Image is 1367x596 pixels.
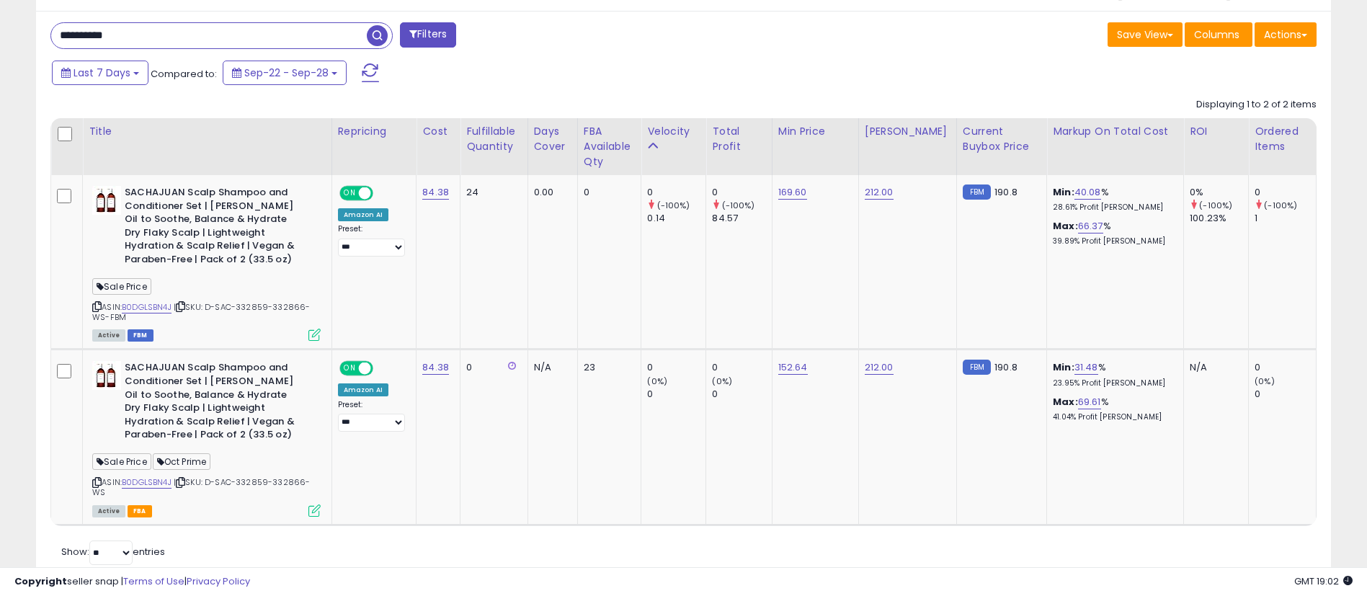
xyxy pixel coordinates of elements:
[1047,118,1184,175] th: The percentage added to the cost of goods (COGS) that forms the calculator for Min & Max prices.
[647,375,667,387] small: (0%)
[1053,203,1172,213] p: 28.61% Profit [PERSON_NAME]
[1255,212,1316,225] div: 1
[338,383,388,396] div: Amazon AI
[712,186,771,199] div: 0
[647,212,705,225] div: 0.14
[647,388,705,401] div: 0
[92,186,321,339] div: ASIN:
[712,124,765,154] div: Total Profit
[534,186,566,199] div: 0.00
[1255,186,1316,199] div: 0
[647,124,700,139] div: Velocity
[14,574,67,588] strong: Copyright
[647,361,705,374] div: 0
[1053,186,1172,213] div: %
[865,360,894,375] a: 212.00
[122,301,172,313] a: B0DGLSBN4J
[1264,200,1297,211] small: (-100%)
[370,187,393,200] span: OFF
[1185,22,1252,47] button: Columns
[92,329,125,342] span: All listings currently available for purchase on Amazon
[994,185,1018,199] span: 190.8
[1078,219,1103,233] a: 66.37
[153,453,211,470] span: Oct Prime
[865,124,950,139] div: [PERSON_NAME]
[92,453,151,470] span: Sale Price
[1053,219,1078,233] b: Max:
[1053,185,1074,199] b: Min:
[89,124,326,139] div: Title
[1053,360,1074,374] b: Min:
[422,360,449,375] a: 84.38
[1074,360,1098,375] a: 31.48
[778,360,808,375] a: 152.64
[74,66,130,80] span: Last 7 Days
[712,361,771,374] div: 0
[370,363,393,375] span: OFF
[125,361,300,445] b: SACHAJUAN Scalp Shampoo and Conditioner Set | [PERSON_NAME] Oil to Soothe, Balance & Hydrate Dry ...
[1108,22,1183,47] button: Save View
[534,361,566,374] div: N/A
[963,124,1041,154] div: Current Buybox Price
[187,574,250,588] a: Privacy Policy
[1053,361,1172,388] div: %
[778,185,807,200] a: 169.60
[92,301,311,323] span: | SKU: D-SAC-332859-332866-WS-FBM
[338,124,411,139] div: Repricing
[123,574,184,588] a: Terms of Use
[466,361,516,374] div: 0
[1053,412,1172,422] p: 41.04% Profit [PERSON_NAME]
[92,361,321,515] div: ASIN:
[223,61,347,85] button: Sep-22 - Sep-28
[1053,236,1172,246] p: 39.89% Profit [PERSON_NAME]
[1255,361,1316,374] div: 0
[584,361,631,374] div: 23
[647,186,705,199] div: 0
[963,360,991,375] small: FBM
[466,186,516,199] div: 24
[712,388,771,401] div: 0
[128,329,153,342] span: FBM
[422,185,449,200] a: 84.38
[61,545,165,559] span: Show: entries
[1190,361,1237,374] div: N/A
[341,363,359,375] span: ON
[1255,124,1310,154] div: Ordered Items
[1255,375,1275,387] small: (0%)
[1074,185,1101,200] a: 40.08
[14,575,250,589] div: seller snap | |
[338,400,406,432] div: Preset:
[52,61,148,85] button: Last 7 Days
[1190,124,1242,139] div: ROI
[122,476,172,489] a: B0DGLSBN4J
[994,360,1018,374] span: 190.8
[1199,200,1232,211] small: (-100%)
[1053,396,1172,422] div: %
[1196,98,1317,112] div: Displaying 1 to 2 of 2 items
[338,224,406,257] div: Preset:
[712,375,732,387] small: (0%)
[128,505,152,517] span: FBA
[534,124,571,154] div: Days Cover
[400,22,456,48] button: Filters
[92,361,121,390] img: 41sXwh9QbcL._SL40_.jpg
[722,200,755,211] small: (-100%)
[151,67,217,81] span: Compared to:
[92,476,311,498] span: | SKU: D-SAC-332859-332866-WS
[584,124,636,169] div: FBA Available Qty
[1053,220,1172,246] div: %
[584,186,631,199] div: 0
[466,124,521,154] div: Fulfillable Quantity
[1053,124,1177,139] div: Markup on Total Cost
[1255,22,1317,47] button: Actions
[125,186,300,270] b: SACHAJUAN Scalp Shampoo and Conditioner Set | [PERSON_NAME] Oil to Soothe, Balance & Hydrate Dry ...
[1053,395,1078,409] b: Max:
[341,187,359,200] span: ON
[92,278,151,295] span: Sale Price
[657,200,690,211] small: (-100%)
[865,185,894,200] a: 212.00
[1255,388,1316,401] div: 0
[778,124,852,139] div: Min Price
[338,208,388,221] div: Amazon AI
[1294,574,1353,588] span: 2025-10-6 19:02 GMT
